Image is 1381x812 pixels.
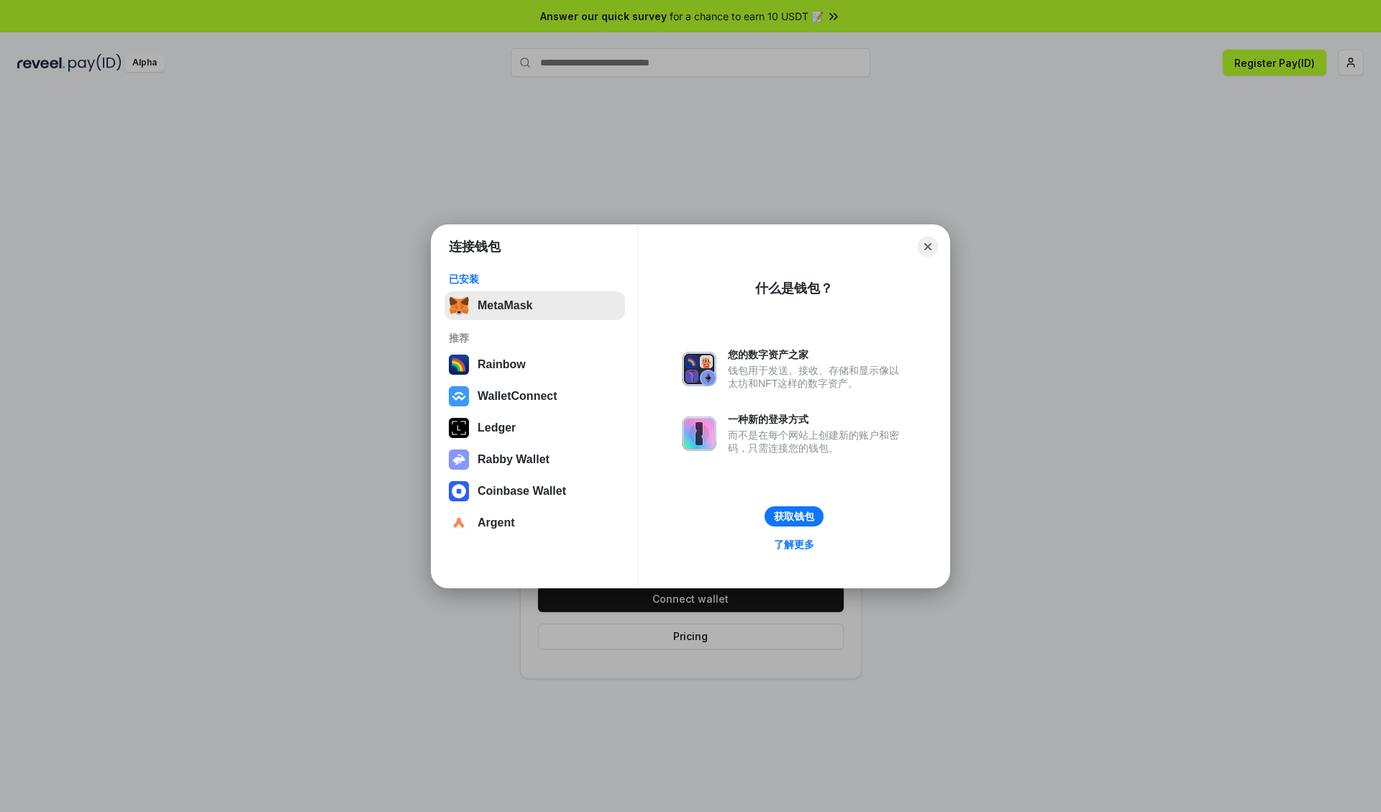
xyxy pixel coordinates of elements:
[478,390,557,403] div: WalletConnect
[478,453,550,466] div: Rabby Wallet
[682,416,716,451] img: svg+xml,%3Csvg%20xmlns%3D%22http%3A%2F%2Fwww.w3.org%2F2000%2Fsvg%22%20fill%3D%22none%22%20viewBox...
[478,421,516,434] div: Ledger
[445,445,625,474] button: Rabby Wallet
[682,352,716,386] img: svg+xml,%3Csvg%20xmlns%3D%22http%3A%2F%2Fwww.w3.org%2F2000%2Fsvg%22%20fill%3D%22none%22%20viewBox...
[449,296,469,316] img: svg+xml,%3Csvg%20fill%3D%22none%22%20height%3D%2233%22%20viewBox%3D%220%200%2035%2033%22%20width%...
[449,513,469,533] img: svg+xml,%3Csvg%20width%3D%2228%22%20height%3D%2228%22%20viewBox%3D%220%200%2028%2028%22%20fill%3D...
[755,280,833,297] div: 什么是钱包？
[728,429,906,455] div: 而不是在每个网站上创建新的账户和密码，只需连接您的钱包。
[449,481,469,501] img: svg+xml,%3Csvg%20width%3D%2228%22%20height%3D%2228%22%20viewBox%3D%220%200%2028%2028%22%20fill%3D...
[445,414,625,442] button: Ledger
[774,538,814,551] div: 了解更多
[449,418,469,438] img: svg+xml,%3Csvg%20xmlns%3D%22http%3A%2F%2Fwww.w3.org%2F2000%2Fsvg%22%20width%3D%2228%22%20height%3...
[728,364,906,390] div: 钱包用于发送、接收、存储和显示像以太坊和NFT这样的数字资产。
[445,291,625,320] button: MetaMask
[774,510,814,523] div: 获取钱包
[478,516,515,529] div: Argent
[728,413,906,426] div: 一种新的登录方式
[728,348,906,361] div: 您的数字资产之家
[478,299,532,312] div: MetaMask
[449,332,621,345] div: 推荐
[449,355,469,375] img: svg+xml,%3Csvg%20width%3D%22120%22%20height%3D%22120%22%20viewBox%3D%220%200%20120%20120%22%20fil...
[478,358,526,371] div: Rainbow
[445,382,625,411] button: WalletConnect
[445,508,625,537] button: Argent
[449,273,621,286] div: 已安装
[449,238,501,255] h1: 连接钱包
[765,535,823,554] a: 了解更多
[765,506,824,526] button: 获取钱包
[478,485,566,498] div: Coinbase Wallet
[918,237,938,257] button: Close
[449,386,469,406] img: svg+xml,%3Csvg%20width%3D%2228%22%20height%3D%2228%22%20viewBox%3D%220%200%2028%2028%22%20fill%3D...
[445,350,625,379] button: Rainbow
[449,450,469,470] img: svg+xml,%3Csvg%20xmlns%3D%22http%3A%2F%2Fwww.w3.org%2F2000%2Fsvg%22%20fill%3D%22none%22%20viewBox...
[445,477,625,506] button: Coinbase Wallet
